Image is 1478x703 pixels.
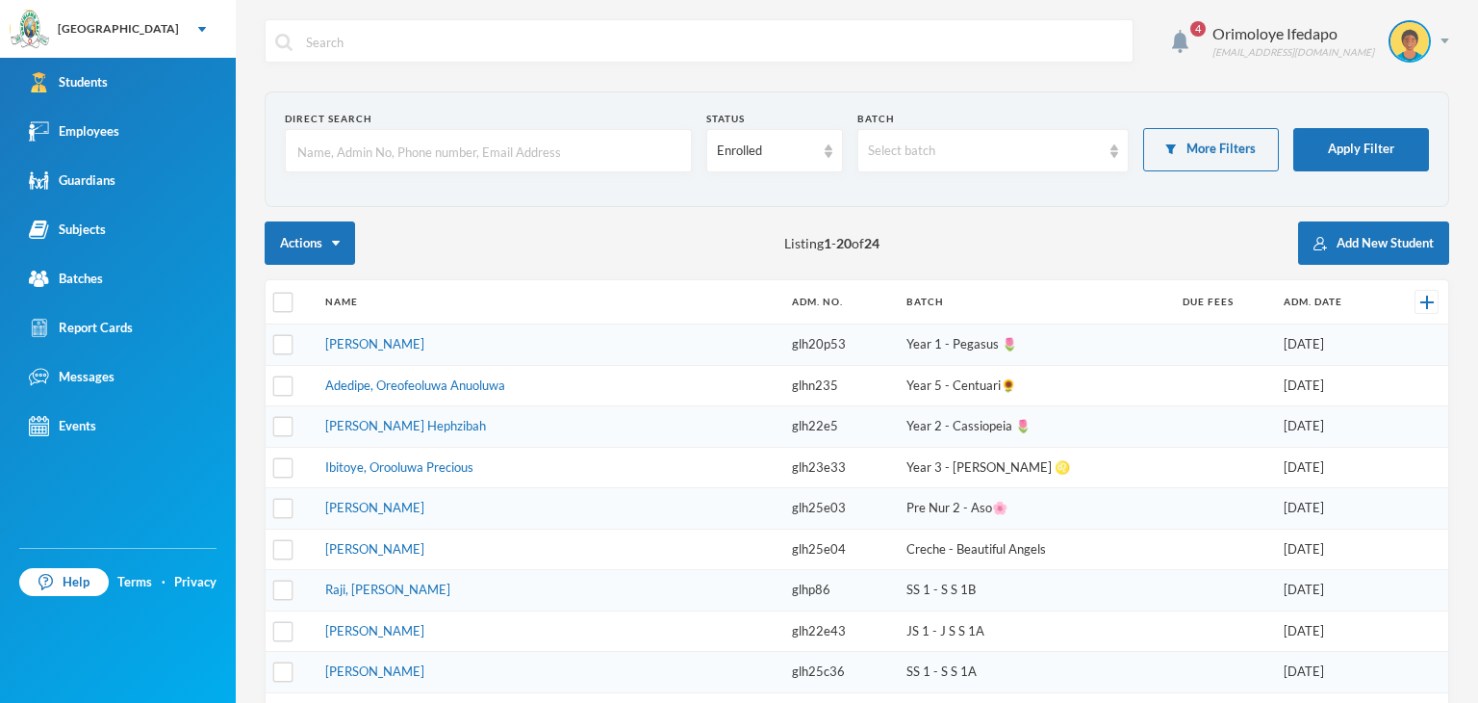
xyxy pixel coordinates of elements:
[782,280,897,325] th: Adm. No.
[897,280,1173,325] th: Batch
[897,447,1173,488] td: Year 3 - [PERSON_NAME] ♌️
[1274,280,1386,325] th: Adm. Date
[29,170,115,191] div: Guardians
[58,20,179,38] div: [GEOGRAPHIC_DATA]
[174,573,217,592] a: Privacy
[1274,611,1386,652] td: [DATE]
[325,459,473,475] a: Ibitoye, Orooluwa Precious
[29,72,108,92] div: Students
[784,233,879,253] span: Listing - of
[897,488,1173,530] td: Pre Nur 2 - Aso🌸
[1274,406,1386,448] td: [DATE]
[1274,652,1386,693] td: [DATE]
[717,142,814,161] div: Enrolled
[782,447,897,488] td: glh23e33
[897,365,1173,406] td: Year 5 - Centuari🌻
[1143,128,1279,171] button: More Filters
[295,130,681,173] input: Name, Admin No, Phone number, Email Address
[316,280,782,325] th: Name
[162,573,166,592] div: ·
[782,611,897,652] td: glh22e43
[897,652,1173,693] td: SS 1 - S S 1A
[782,325,897,366] td: glh20p53
[782,529,897,570] td: glh25e04
[1274,365,1386,406] td: [DATE]
[285,112,692,126] div: Direct Search
[325,541,424,557] a: [PERSON_NAME]
[824,235,831,251] b: 1
[1173,280,1274,325] th: Due Fees
[117,573,152,592] a: Terms
[897,611,1173,652] td: JS 1 - J S S 1A
[1293,128,1429,171] button: Apply Filter
[325,378,505,393] a: Adedipe, Oreofeoluwa Anuoluwa
[1212,22,1374,45] div: Orimoloye Ifedapo
[29,121,119,142] div: Employees
[706,112,842,126] div: Status
[29,367,115,387] div: Messages
[1274,488,1386,530] td: [DATE]
[836,235,852,251] b: 20
[1390,22,1429,61] img: STUDENT
[275,34,293,51] img: search
[897,325,1173,366] td: Year 1 - Pegasus 🌷
[868,142,1101,161] div: Select batch
[304,20,1123,64] input: Search
[325,623,424,638] a: [PERSON_NAME]
[19,568,109,597] a: Help
[29,220,106,240] div: Subjects
[11,11,49,49] img: logo
[897,529,1173,570] td: Creche - Beautiful Angels
[325,336,424,351] a: [PERSON_NAME]
[325,500,424,515] a: [PERSON_NAME]
[782,365,897,406] td: glhn235
[265,221,355,265] button: Actions
[1274,447,1386,488] td: [DATE]
[897,570,1173,612] td: SS 1 - S S 1B
[325,582,450,597] a: Raji, [PERSON_NAME]
[1212,45,1374,60] div: [EMAIL_ADDRESS][DOMAIN_NAME]
[1298,221,1449,265] button: Add New Student
[782,652,897,693] td: glh25c36
[1274,570,1386,612] td: [DATE]
[29,318,133,338] div: Report Cards
[325,418,486,433] a: [PERSON_NAME] Hephzibah
[864,235,879,251] b: 24
[857,112,1129,126] div: Batch
[782,570,897,612] td: glhp86
[782,488,897,530] td: glh25e03
[325,664,424,679] a: [PERSON_NAME]
[1274,325,1386,366] td: [DATE]
[782,406,897,448] td: glh22e5
[897,406,1173,448] td: Year 2 - Cassiopeia 🌷
[29,269,103,289] div: Batches
[29,416,96,436] div: Events
[1274,529,1386,570] td: [DATE]
[1190,21,1206,37] span: 4
[1420,296,1434,309] img: +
